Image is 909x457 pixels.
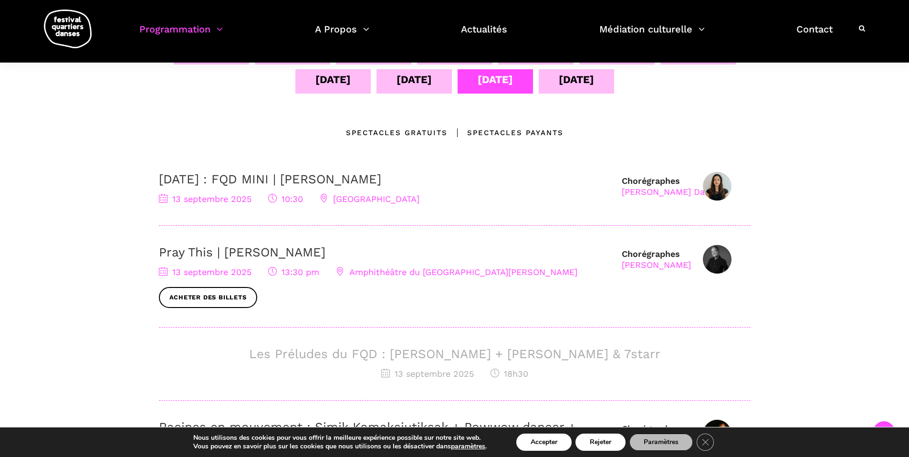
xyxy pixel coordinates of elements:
[599,21,705,49] a: Médiation culturelle
[622,175,719,198] div: Chorégraphes
[159,245,325,259] a: Pray This | [PERSON_NAME]
[461,21,507,49] a: Actualités
[346,127,448,138] div: Spectacles gratuits
[315,21,369,49] a: A Propos
[491,369,528,379] span: 18h30
[193,442,487,451] p: Vous pouvez en savoir plus sur les cookies que nous utilisons ou les désactiver dans .
[622,259,691,270] div: [PERSON_NAME]
[268,267,319,277] span: 13:30 pm
[44,10,92,48] img: logo-fqd-med
[575,434,626,451] button: Rejeter
[268,194,303,204] span: 10:30
[159,347,751,361] h3: Les Préludes du FQD : [PERSON_NAME] + [PERSON_NAME] & 7starr
[622,248,691,271] div: Chorégraphes
[159,194,251,204] span: 13 septembre 2025
[320,194,419,204] span: [GEOGRAPHIC_DATA]
[336,267,577,277] span: Amphithéâtre du [GEOGRAPHIC_DATA][PERSON_NAME]
[697,434,714,451] button: Close GDPR Cookie Banner
[622,186,719,197] div: [PERSON_NAME] Danse
[622,423,691,446] div: Chorégraphes
[703,420,731,448] img: Diabo.Barbara Headshot
[796,21,833,49] a: Contact
[703,245,731,274] img: Denise Clarke
[478,71,513,88] div: [DATE]
[159,267,251,277] span: 13 septembre 2025
[451,442,485,451] button: paramètres
[139,21,223,49] a: Programmation
[159,287,257,308] a: Acheter des billets
[193,434,487,442] p: Nous utilisons des cookies pour vous offrir la meilleure expérience possible sur notre site web.
[397,71,432,88] div: [DATE]
[159,172,381,186] a: [DATE] : FQD MINI | [PERSON_NAME]
[516,434,572,451] button: Accepter
[381,369,474,379] span: 13 septembre 2025
[629,434,693,451] button: Paramètres
[559,71,594,88] div: [DATE]
[703,172,731,201] img: IMG01031-Edit
[448,127,564,138] div: Spectacles Payants
[315,71,351,88] div: [DATE]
